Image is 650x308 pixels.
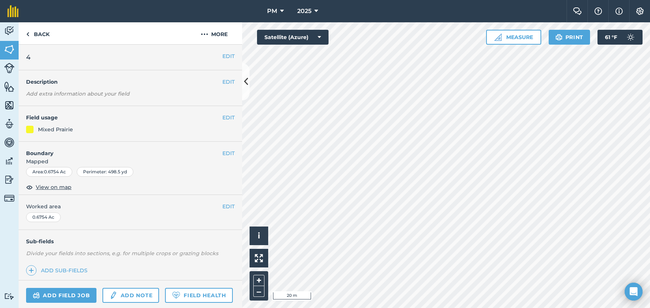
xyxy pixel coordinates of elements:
[4,100,15,111] img: svg+xml;base64,PHN2ZyB4bWxucz0iaHR0cDovL3d3dy53My5vcmcvMjAwMC9zdmciIHdpZHRoPSI1NiIgaGVpZ2h0PSI2MC...
[625,283,643,301] div: Open Intercom Messenger
[19,157,242,166] span: Mapped
[33,291,40,300] img: svg+xml;base64,PD94bWwgdmVyc2lvbj0iMS4wIiBlbmNvZGluZz0idXRmLTgiPz4KPCEtLSBHZW5lcmF0b3I6IEFkb2JlIE...
[4,137,15,148] img: svg+xml;base64,PD94bWwgdmVyc2lvbj0iMS4wIiBlbmNvZGluZz0idXRmLTgiPz4KPCEtLSBHZW5lcmF0b3I6IEFkb2JlIE...
[19,22,57,44] a: Back
[250,227,268,245] button: i
[26,183,72,192] button: View on map
[635,7,644,15] img: A cog icon
[255,254,263,262] img: Four arrows, one pointing top left, one top right, one bottom right and the last bottom left
[4,293,15,300] img: svg+xml;base64,PD94bWwgdmVyc2lvbj0iMS4wIiBlbmNvZGluZz0idXRmLTgiPz4KPCEtLSBHZW5lcmF0b3I6IEFkb2JlIE...
[222,78,235,86] button: EDIT
[26,202,235,211] span: Worked area
[267,7,277,16] span: PM
[4,44,15,55] img: svg+xml;base64,PHN2ZyB4bWxucz0iaHR0cDovL3d3dy53My5vcmcvMjAwMC9zdmciIHdpZHRoPSI1NiIgaGVpZ2h0PSI2MC...
[297,7,311,16] span: 2025
[4,81,15,92] img: svg+xml;base64,PHN2ZyB4bWxucz0iaHR0cDovL3d3dy53My5vcmcvMjAwMC9zdmciIHdpZHRoPSI1NiIgaGVpZ2h0PSI2MC...
[26,265,91,276] a: Add sub-fields
[165,288,232,303] a: Field Health
[26,183,33,192] img: svg+xml;base64,PHN2ZyB4bWxucz0iaHR0cDovL3d3dy53My5vcmcvMjAwMC9zdmciIHdpZHRoPSIxOCIgaGVpZ2h0PSIyNC...
[4,174,15,185] img: svg+xml;base64,PD94bWwgdmVyc2lvbj0iMS4wIiBlbmNvZGluZz0idXRmLTgiPz4KPCEtLSBHZW5lcmF0b3I6IEFkb2JlIE...
[29,266,34,275] img: svg+xml;base64,PHN2ZyB4bWxucz0iaHR0cDovL3d3dy53My5vcmcvMjAwMC9zdmciIHdpZHRoPSIxNCIgaGVpZ2h0PSIyNC...
[222,52,235,60] button: EDIT
[19,237,242,246] h4: Sub-fields
[253,286,264,297] button: –
[494,33,502,41] img: Ruler icon
[26,212,61,222] div: 0.6754 Ac
[594,7,603,15] img: A question mark icon
[26,288,96,303] a: Add field job
[597,30,643,45] button: 61 °F
[258,231,260,240] span: i
[253,275,264,286] button: +
[222,149,235,157] button: EDIT
[549,30,590,45] button: Print
[109,291,117,300] img: svg+xml;base64,PD94bWwgdmVyc2lvbj0iMS4wIiBlbmNvZGluZz0idXRmLTgiPz4KPCEtLSBHZW5lcmF0b3I6IEFkb2JlIE...
[26,90,130,97] em: Add extra information about your field
[573,7,582,15] img: Two speech bubbles overlapping with the left bubble in the forefront
[102,288,159,303] a: Add note
[26,52,31,62] span: 4
[222,113,235,122] button: EDIT
[257,30,329,45] button: Satellite (Azure)
[605,30,617,45] span: 61 ° F
[4,63,15,73] img: svg+xml;base64,PD94bWwgdmVyc2lvbj0iMS4wIiBlbmNvZGluZz0idXRmLTgiPz4KPCEtLSBHZW5lcmF0b3I6IEFkb2JlIE...
[19,142,222,157] h4: Boundary
[486,30,541,45] button: Measure
[615,7,623,16] img: svg+xml;base64,PHN2ZyB4bWxucz0iaHR0cDovL3d3dy53My5vcmcvMjAwMC9zdmciIHdpZHRoPSIxNyIgaGVpZ2h0PSIxNy...
[4,118,15,129] img: svg+xml;base64,PD94bWwgdmVyc2lvbj0iMS4wIiBlbmNvZGluZz0idXRmLTgiPz4KPCEtLSBHZW5lcmF0b3I6IEFkb2JlIE...
[4,155,15,167] img: svg+xml;base64,PD94bWwgdmVyc2lvbj0iMS4wIiBlbmNvZGluZz0idXRmLTgiPz4KPCEtLSBHZW5lcmF0b3I6IEFkb2JlIE...
[26,78,235,86] h4: Description
[201,30,208,39] img: svg+xml;base64,PHN2ZyB4bWxucz0iaHR0cDovL3d3dy53My5vcmcvMjAwMC9zdmciIHdpZHRoPSIyMCIgaGVpZ2h0PSIyNC...
[77,167,133,177] div: Perimeter : 498.5 yd
[186,22,242,44] button: More
[7,5,19,17] img: fieldmargin Logo
[222,202,235,211] button: EDIT
[623,30,638,45] img: svg+xml;base64,PD94bWwgdmVyc2lvbj0iMS4wIiBlbmNvZGluZz0idXRmLTgiPz4KPCEtLSBHZW5lcmF0b3I6IEFkb2JlIE...
[26,167,72,177] div: Area : 0.6754 Ac
[26,113,222,122] h4: Field usage
[555,33,562,42] img: svg+xml;base64,PHN2ZyB4bWxucz0iaHR0cDovL3d3dy53My5vcmcvMjAwMC9zdmciIHdpZHRoPSIxOSIgaGVpZ2h0PSIyNC...
[36,183,72,191] span: View on map
[4,193,15,203] img: svg+xml;base64,PD94bWwgdmVyc2lvbj0iMS4wIiBlbmNvZGluZz0idXRmLTgiPz4KPCEtLSBHZW5lcmF0b3I6IEFkb2JlIE...
[26,250,218,257] em: Divide your fields into sections, e.g. for multiple crops or grazing blocks
[4,25,15,36] img: svg+xml;base64,PD94bWwgdmVyc2lvbj0iMS4wIiBlbmNvZGluZz0idXRmLTgiPz4KPCEtLSBHZW5lcmF0b3I6IEFkb2JlIE...
[26,30,29,39] img: svg+xml;base64,PHN2ZyB4bWxucz0iaHR0cDovL3d3dy53My5vcmcvMjAwMC9zdmciIHdpZHRoPSI5IiBoZWlnaHQ9IjI0Ii...
[38,125,73,134] div: Mixed Prairie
